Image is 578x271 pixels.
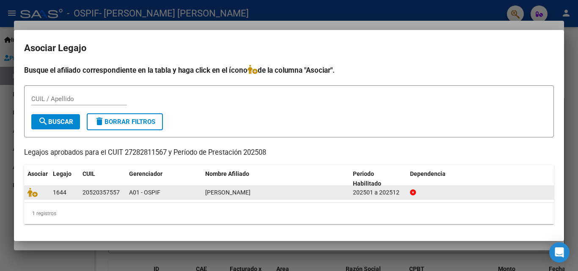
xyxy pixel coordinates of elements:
div: 202501 a 202512 [353,188,403,197]
div: 20520357557 [83,188,120,197]
span: Legajo [53,170,72,177]
span: A01 - OSPIF [129,189,160,196]
button: Borrar Filtros [87,113,163,130]
mat-icon: delete [94,116,105,126]
span: 1644 [53,189,66,196]
span: MACIEL MATEO ISRAEL [205,189,250,196]
datatable-header-cell: Periodo Habilitado [350,165,407,193]
p: Legajos aprobados para el CUIT 27282811567 y Período de Prestación 202508 [24,148,554,158]
datatable-header-cell: Nombre Afiliado [202,165,350,193]
div: Open Intercom Messenger [549,242,570,263]
span: Nombre Afiliado [205,170,249,177]
span: Periodo Habilitado [353,170,381,187]
span: Asociar [28,170,48,177]
h4: Busque el afiliado correspondiente en la tabla y haga click en el ícono de la columna "Asociar". [24,65,554,76]
datatable-header-cell: Legajo [50,165,79,193]
mat-icon: search [38,116,48,126]
datatable-header-cell: Gerenciador [126,165,202,193]
button: Buscar [31,114,80,129]
datatable-header-cell: CUIL [79,165,126,193]
datatable-header-cell: Dependencia [407,165,554,193]
span: Gerenciador [129,170,162,177]
span: CUIL [83,170,95,177]
h2: Asociar Legajo [24,40,554,56]
div: 1 registros [24,203,554,224]
datatable-header-cell: Asociar [24,165,50,193]
span: Dependencia [410,170,446,177]
span: Buscar [38,118,73,126]
span: Borrar Filtros [94,118,155,126]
